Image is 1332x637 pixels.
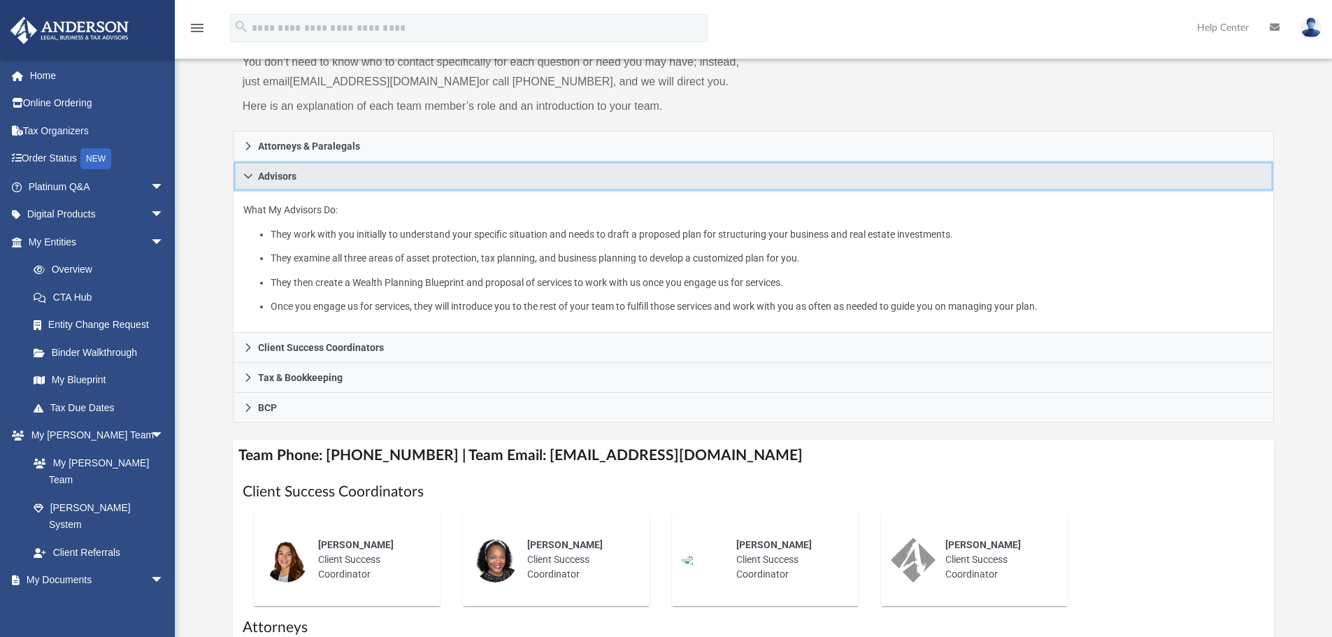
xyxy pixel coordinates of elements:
[10,62,185,90] a: Home
[945,539,1021,550] span: [PERSON_NAME]
[10,422,178,450] a: My [PERSON_NAME] Teamarrow_drop_down
[233,162,1275,192] a: Advisors
[150,173,178,201] span: arrow_drop_down
[189,20,206,36] i: menu
[10,117,185,145] a: Tax Organizers
[258,373,343,382] span: Tax & Bookkeeping
[20,311,185,339] a: Entity Change Request
[233,131,1275,162] a: Attorneys & Paralegals
[264,538,308,582] img: thumbnail
[726,528,849,592] div: Client Success Coordinator
[289,76,479,87] a: [EMAIL_ADDRESS][DOMAIN_NAME]
[20,538,178,566] a: Client Referrals
[233,393,1275,423] a: BCP
[258,141,360,151] span: Attorneys & Paralegals
[473,538,517,582] img: thumbnail
[20,283,185,311] a: CTA Hub
[150,228,178,257] span: arrow_drop_down
[243,96,744,116] p: Here is an explanation of each team member’s role and an introduction to your team.
[233,192,1275,334] div: Advisors
[271,226,1263,243] li: They work with you initially to understand your specific situation and needs to draft a proposed ...
[10,201,185,229] a: Digital Productsarrow_drop_down
[20,449,171,494] a: My [PERSON_NAME] Team
[271,298,1263,315] li: Once you engage us for services, they will introduce you to the rest of your team to fulfill thos...
[189,27,206,36] a: menu
[20,338,185,366] a: Binder Walkthrough
[80,148,111,169] div: NEW
[736,539,812,550] span: [PERSON_NAME]
[10,566,178,594] a: My Documentsarrow_drop_down
[150,201,178,229] span: arrow_drop_down
[936,528,1058,592] div: Client Success Coordinator
[258,403,277,413] span: BCP
[682,554,726,566] img: thumbnail
[271,250,1263,267] li: They examine all three areas of asset protection, tax planning, and business planning to develop ...
[150,422,178,450] span: arrow_drop_down
[243,52,744,92] p: You don’t need to know who to contact specifically for each question or need you may have; instea...
[20,366,178,394] a: My Blueprint
[20,494,178,538] a: [PERSON_NAME] System
[10,228,185,256] a: My Entitiesarrow_drop_down
[308,528,431,592] div: Client Success Coordinator
[10,145,185,173] a: Order StatusNEW
[243,201,1264,315] p: What My Advisors Do:
[318,539,394,550] span: [PERSON_NAME]
[10,173,185,201] a: Platinum Q&Aarrow_drop_down
[271,274,1263,292] li: They then create a Wealth Planning Blueprint and proposal of services to work with us once you en...
[517,528,640,592] div: Client Success Coordinator
[243,482,1265,502] h1: Client Success Coordinators
[150,566,178,595] span: arrow_drop_down
[1301,17,1322,38] img: User Pic
[233,333,1275,363] a: Client Success Coordinators
[233,440,1275,471] h4: Team Phone: [PHONE_NUMBER] | Team Email: [EMAIL_ADDRESS][DOMAIN_NAME]
[258,171,296,181] span: Advisors
[20,256,185,284] a: Overview
[891,538,936,582] img: thumbnail
[527,539,603,550] span: [PERSON_NAME]
[10,90,185,117] a: Online Ordering
[6,17,133,44] img: Anderson Advisors Platinum Portal
[234,19,249,34] i: search
[258,343,384,352] span: Client Success Coordinators
[233,363,1275,393] a: Tax & Bookkeeping
[20,394,185,422] a: Tax Due Dates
